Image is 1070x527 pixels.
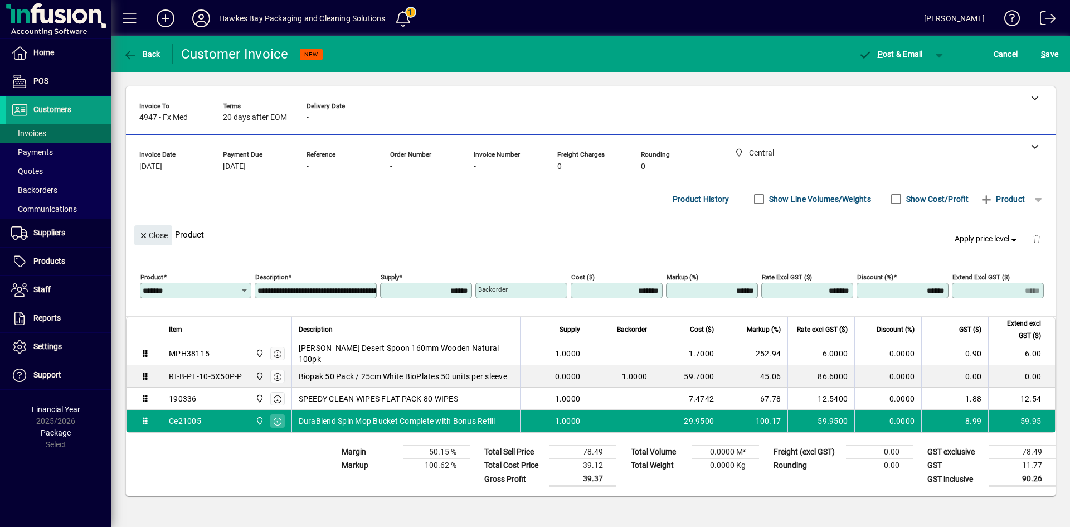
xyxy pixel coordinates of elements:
[557,162,562,171] span: 0
[181,45,289,63] div: Customer Invoice
[921,388,988,410] td: 1.88
[6,162,111,181] a: Quotes
[6,124,111,143] a: Invoices
[654,410,721,432] td: 29.9500
[555,348,581,359] span: 1.0000
[1041,45,1058,63] span: ave
[654,388,721,410] td: 7.4742
[922,459,989,472] td: GST
[169,393,197,404] div: 190336
[120,44,163,64] button: Back
[994,45,1018,63] span: Cancel
[795,393,848,404] div: 12.5400
[132,230,175,240] app-page-header-button: Close
[854,388,921,410] td: 0.0000
[654,365,721,388] td: 59.7000
[797,323,848,336] span: Rate excl GST ($)
[625,446,692,459] td: Total Volume
[617,323,647,336] span: Backorder
[32,405,80,414] span: Financial Year
[921,365,988,388] td: 0.00
[33,285,51,294] span: Staff
[571,273,595,281] mat-label: Cost ($)
[6,181,111,200] a: Backorders
[878,50,883,59] span: P
[988,410,1055,432] td: 59.95
[555,393,581,404] span: 1.0000
[721,342,787,365] td: 252.94
[255,273,288,281] mat-label: Description
[795,371,848,382] div: 86.6000
[403,446,470,459] td: 50.15 %
[1023,225,1050,252] button: Delete
[1023,234,1050,244] app-page-header-button: Delete
[33,370,61,379] span: Support
[219,9,386,27] div: Hawkes Bay Packaging and Cleaning Solutions
[299,342,514,365] span: [PERSON_NAME] Desert Spoon 160mm Wooden Natural 100pk
[479,446,549,459] td: Total Sell Price
[549,459,616,472] td: 39.12
[381,273,399,281] mat-label: Supply
[6,304,111,332] a: Reports
[336,459,403,472] td: Markup
[858,50,923,59] span: ost & Email
[169,323,182,336] span: Item
[846,446,913,459] td: 0.00
[768,446,846,459] td: Freight (excl GST)
[11,167,43,176] span: Quotes
[767,194,871,205] label: Show Line Volumes/Weights
[148,8,183,28] button: Add
[989,446,1056,459] td: 78.49
[991,44,1021,64] button: Cancel
[641,162,645,171] span: 0
[223,162,246,171] span: [DATE]
[854,365,921,388] td: 0.0000
[989,472,1056,486] td: 90.26
[6,276,111,304] a: Staff
[6,219,111,247] a: Suppliers
[989,459,1056,472] td: 11.77
[560,323,580,336] span: Supply
[139,226,168,245] span: Close
[33,313,61,322] span: Reports
[474,162,476,171] span: -
[654,342,721,365] td: 1.7000
[478,286,508,293] mat-label: Backorder
[307,162,309,171] span: -
[854,342,921,365] td: 0.0000
[988,342,1055,365] td: 6.00
[988,365,1055,388] td: 0.00
[479,459,549,472] td: Total Cost Price
[959,323,981,336] span: GST ($)
[795,415,848,427] div: 59.9500
[139,162,162,171] span: [DATE]
[555,415,581,427] span: 1.0000
[922,472,989,486] td: GST inclusive
[223,113,287,122] span: 20 days after EOM
[11,148,53,157] span: Payments
[1041,50,1045,59] span: S
[921,410,988,432] td: 8.99
[924,9,985,27] div: [PERSON_NAME]
[33,257,65,265] span: Products
[673,190,729,208] span: Product History
[980,190,1025,208] span: Product
[950,229,1024,249] button: Apply price level
[33,228,65,237] span: Suppliers
[6,143,111,162] a: Payments
[169,415,201,427] div: Ce21005
[1032,2,1056,38] a: Logout
[692,446,759,459] td: 0.0000 M³
[853,44,928,64] button: Post & Email
[996,2,1020,38] a: Knowledge Base
[955,233,1019,245] span: Apply price level
[846,459,913,472] td: 0.00
[111,44,173,64] app-page-header-button: Back
[403,459,470,472] td: 100.62 %
[11,186,57,195] span: Backorders
[390,162,392,171] span: -
[11,205,77,214] span: Communications
[857,273,893,281] mat-label: Discount (%)
[252,393,265,405] span: Central
[555,371,581,382] span: 0.0000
